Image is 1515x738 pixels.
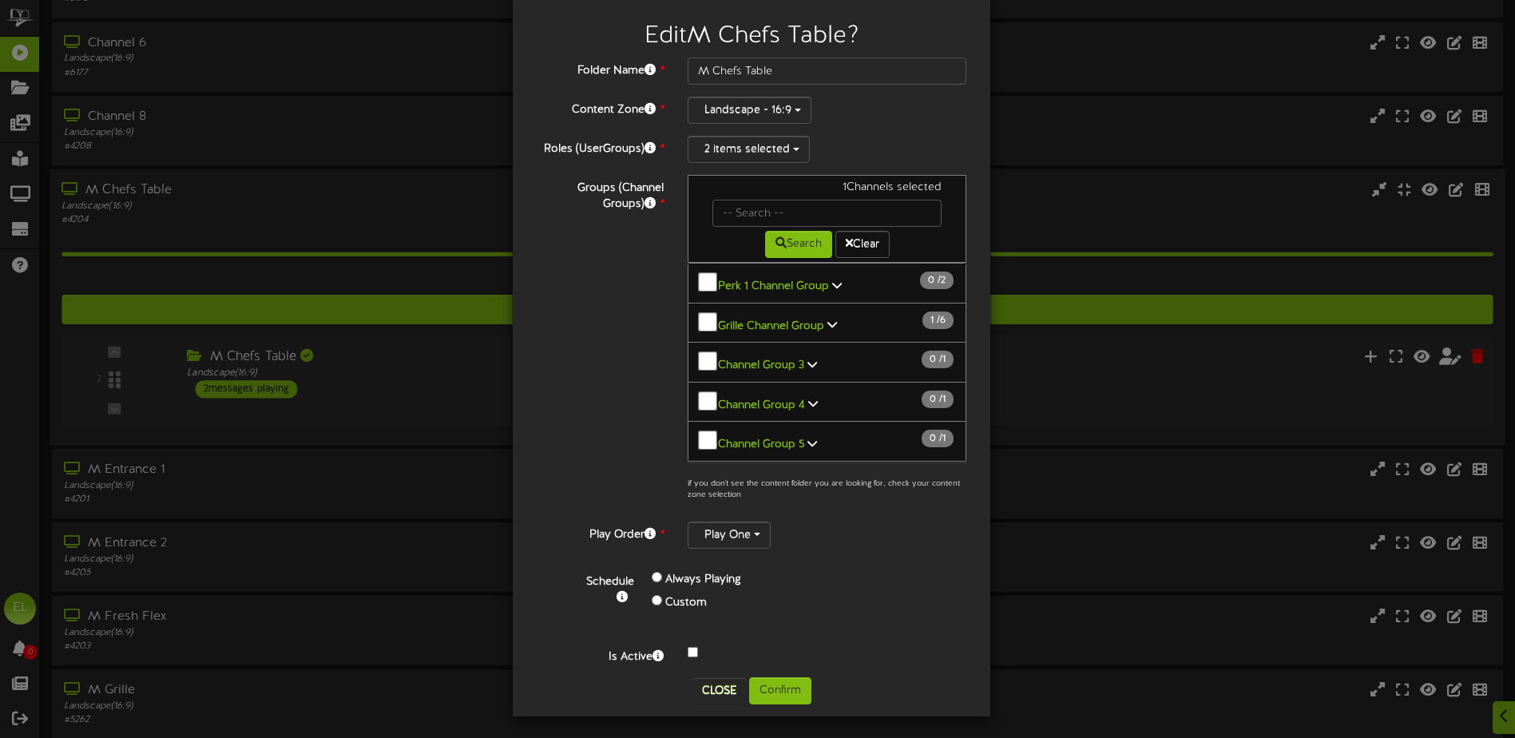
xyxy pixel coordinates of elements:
[922,351,954,368] span: / 1
[700,180,954,200] div: 1 Channels selected
[692,678,746,704] button: Close
[718,438,804,450] b: Channel Group 5
[525,175,676,212] label: Groups (Channel Groups)
[922,311,954,329] span: / 6
[525,97,676,118] label: Content Zone
[688,263,966,304] button: Perk 1 Channel Group 0 /2
[712,200,942,227] input: -- Search --
[718,280,829,292] b: Perk 1 Channel Group
[688,382,966,423] button: Channel Group 4 0 /1
[688,342,966,383] button: Channel Group 3 0 /1
[688,97,811,124] button: Landscape - 16:9
[718,359,804,371] b: Channel Group 3
[586,576,634,588] b: Schedule
[688,461,966,502] button: Channel Group 6 0 /1
[835,231,890,258] button: Clear
[718,319,824,331] b: Grille Channel Group
[665,595,707,611] label: Custom
[765,231,832,258] button: Search
[688,58,966,85] input: Folder Name
[525,644,676,665] label: Is Active
[922,391,954,408] span: / 1
[688,136,810,163] button: 2 items selected
[525,136,676,157] label: Roles (UserGroups)
[930,433,939,444] span: 0
[930,394,939,405] span: 0
[688,303,966,343] button: Grille Channel Group 1 /6
[525,522,676,543] label: Play Order
[930,315,937,326] span: 1
[688,522,771,549] button: Play One
[665,572,741,588] label: Always Playing
[928,275,938,286] span: 0
[930,354,939,365] span: 0
[920,272,954,289] span: / 2
[922,430,954,447] span: / 1
[537,23,966,50] h2: Edit M Chefs Table ?
[718,399,805,411] b: Channel Group 4
[749,677,811,704] button: Confirm
[525,58,676,79] label: Folder Name
[688,421,966,462] button: Channel Group 5 0 /1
